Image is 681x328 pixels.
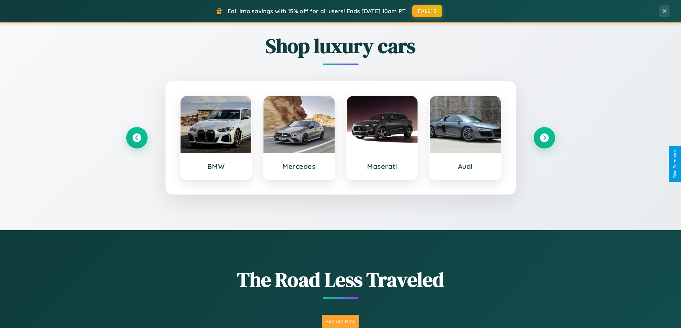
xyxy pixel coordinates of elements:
[228,7,407,15] span: Fall into savings with 15% off for all users! Ends [DATE] 10am PT.
[271,162,327,171] h3: Mercedes
[322,315,359,328] button: Explore Blog
[672,150,677,178] div: Give Feedback
[412,5,442,17] button: FALL15
[354,162,411,171] h3: Maserati
[126,32,555,60] h2: Shop luxury cars
[188,162,245,171] h3: BMW
[437,162,494,171] h3: Audi
[126,266,555,293] h1: The Road Less Traveled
